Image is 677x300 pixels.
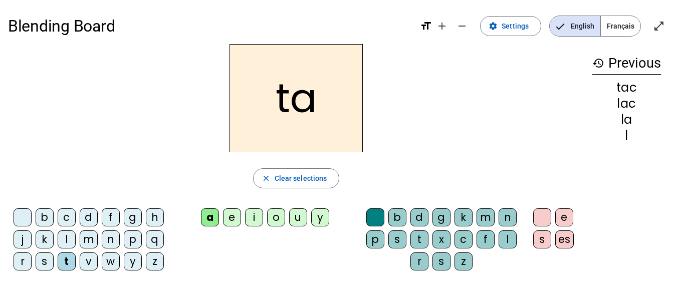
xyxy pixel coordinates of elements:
div: s [388,230,406,248]
span: Français [601,16,640,36]
div: k [36,230,54,248]
div: k [455,208,473,226]
div: t [410,230,428,248]
mat-button-toggle-group: Language selection [549,16,641,37]
div: c [58,208,76,226]
mat-icon: close [262,174,271,183]
mat-icon: remove [456,20,468,32]
div: r [410,252,428,270]
div: l [592,130,661,142]
div: v [80,252,98,270]
div: c [455,230,473,248]
div: x [432,230,450,248]
div: s [432,252,450,270]
div: tac [592,82,661,94]
mat-icon: add [436,20,448,32]
div: l [499,230,517,248]
div: a [201,208,219,226]
div: r [14,252,32,270]
button: Clear selections [253,168,340,188]
div: m [80,230,98,248]
div: h [146,208,164,226]
div: es [555,230,574,248]
div: b [36,208,54,226]
button: Increase font size [432,16,452,36]
div: la [592,114,661,126]
div: y [124,252,142,270]
mat-icon: settings [489,22,498,31]
div: m [477,208,495,226]
div: d [410,208,428,226]
div: s [533,230,551,248]
button: Settings [480,16,541,36]
div: n [102,230,120,248]
mat-icon: history [592,57,604,69]
h1: Blending Board [8,10,412,42]
div: q [146,230,164,248]
div: f [102,208,120,226]
div: b [388,208,406,226]
div: y [311,208,329,226]
div: d [80,208,98,226]
div: z [146,252,164,270]
div: j [14,230,32,248]
div: g [432,208,450,226]
mat-icon: open_in_full [653,20,665,32]
div: g [124,208,142,226]
h2: ta [230,44,363,152]
h3: Previous [592,52,661,75]
div: t [58,252,76,270]
div: lac [592,98,661,110]
mat-icon: format_size [420,20,432,32]
div: e [223,208,241,226]
div: w [102,252,120,270]
span: English [550,16,600,36]
div: n [499,208,517,226]
div: u [289,208,307,226]
div: i [245,208,263,226]
div: p [124,230,142,248]
div: o [267,208,285,226]
div: f [477,230,495,248]
div: e [555,208,573,226]
div: l [58,230,76,248]
div: p [366,230,384,248]
span: Clear selections [275,172,327,184]
div: s [36,252,54,270]
div: z [455,252,473,270]
button: Enter full screen [649,16,669,36]
button: Decrease font size [452,16,472,36]
span: Settings [502,20,529,32]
